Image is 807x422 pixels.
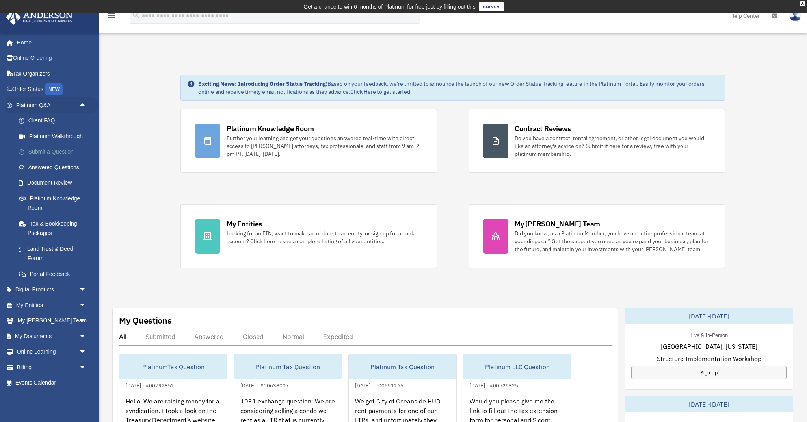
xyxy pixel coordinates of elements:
[180,109,437,173] a: Platinum Knowledge Room Further your learning and get your questions answered real-time with dire...
[6,297,99,313] a: My Entitiesarrow_drop_down
[79,282,95,298] span: arrow_drop_down
[349,381,410,389] div: [DATE] - #00591165
[234,381,295,389] div: [DATE] - #00638007
[515,219,600,229] div: My [PERSON_NAME] Team
[6,282,99,298] a: Digital Productsarrow_drop_down
[11,144,99,160] a: Submit a Question
[119,315,172,326] div: My Questions
[106,11,116,20] i: menu
[119,381,180,389] div: [DATE] - #00792851
[11,159,99,175] a: Answered Questions
[515,134,710,158] div: Do you have a contract, rental agreement, or other legal document you would like an attorney's ad...
[79,297,95,313] span: arrow_drop_down
[6,344,99,360] a: Online Learningarrow_drop_down
[6,97,99,113] a: Platinum Q&Aarrow_drop_up
[6,359,99,375] a: Billingarrow_drop_down
[6,313,99,329] a: My [PERSON_NAME] Teamarrow_drop_down
[198,80,718,96] div: Based on your feedback, we're thrilled to announce the launch of our new Order Status Tracking fe...
[283,333,304,341] div: Normal
[625,396,793,412] div: [DATE]-[DATE]
[227,230,422,245] div: Looking for an EIN, want to make an update to an entity, or sign up for a bank account? Click her...
[323,333,353,341] div: Expedited
[79,359,95,376] span: arrow_drop_down
[79,328,95,344] span: arrow_drop_down
[350,88,412,95] a: Click Here to get started!
[6,375,99,391] a: Events Calendar
[11,175,99,191] a: Document Review
[194,333,224,341] div: Answered
[684,330,734,339] div: Live & In-Person
[198,80,327,87] strong: Exciting News: Introducing Order Status Tracking!
[145,333,175,341] div: Submitted
[349,354,456,379] div: Platinum Tax Question
[180,204,437,268] a: My Entities Looking for an EIN, want to make an update to an entity, or sign up for a bank accoun...
[79,97,95,113] span: arrow_drop_up
[132,11,140,19] i: search
[79,344,95,360] span: arrow_drop_down
[11,216,99,241] a: Tax & Bookkeeping Packages
[79,313,95,329] span: arrow_drop_down
[6,66,99,81] a: Tax Organizers
[11,128,99,144] a: Platinum Walkthrough
[243,333,264,341] div: Closed
[11,191,99,216] a: Platinum Knowledge Room
[6,35,95,50] a: Home
[303,2,476,11] div: Get a chance to win 6 months of Platinum for free just by filling out this
[45,83,63,95] div: NEW
[800,1,805,6] div: close
[463,381,524,389] div: [DATE] - #00529325
[661,342,757,351] span: [GEOGRAPHIC_DATA], [US_STATE]
[11,266,99,282] a: Portal Feedback
[657,354,761,363] span: Structure Implementation Workshop
[789,10,801,21] img: User Pic
[6,328,99,344] a: My Documentsarrow_drop_down
[6,81,99,98] a: Order StatusNEW
[515,124,571,133] div: Contract Reviews
[106,14,116,20] a: menu
[227,134,422,158] div: Further your learning and get your questions answered real-time with direct access to [PERSON_NAM...
[119,333,126,341] div: All
[6,50,99,66] a: Online Ordering
[119,354,227,379] div: PlatinumTax Question
[227,219,262,229] div: My Entities
[11,241,99,266] a: Land Trust & Deed Forum
[463,354,571,379] div: Platinum LLC Question
[631,366,787,379] a: Sign Up
[469,109,725,173] a: Contract Reviews Do you have a contract, rental agreement, or other legal document you would like...
[515,230,710,253] div: Did you know, as a Platinum Member, you have an entire professional team at your disposal? Get th...
[479,2,504,11] a: survey
[11,113,99,129] a: Client FAQ
[469,204,725,268] a: My [PERSON_NAME] Team Did you know, as a Platinum Member, you have an entire professional team at...
[4,9,75,25] img: Anderson Advisors Platinum Portal
[227,124,314,133] div: Platinum Knowledge Room
[234,354,342,379] div: Platinum Tax Question
[625,308,793,324] div: [DATE]-[DATE]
